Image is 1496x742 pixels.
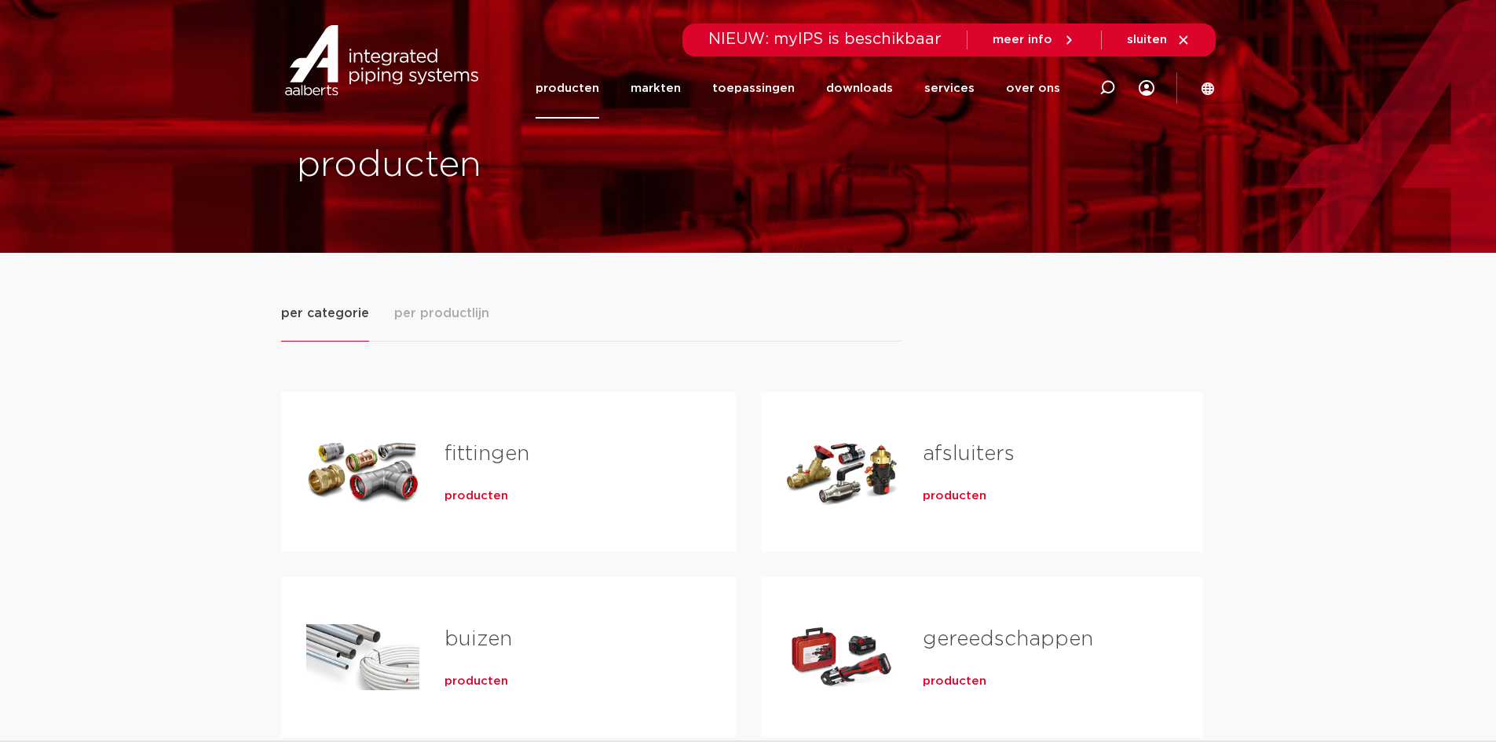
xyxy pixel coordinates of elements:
a: producten [444,674,508,689]
a: gereedschappen [923,629,1093,649]
a: afsluiters [923,444,1015,464]
a: markten [631,58,681,119]
a: producten [923,674,986,689]
h1: producten [297,141,741,191]
a: toepassingen [712,58,795,119]
a: producten [923,488,986,504]
a: producten [536,58,599,119]
span: NIEUW: myIPS is beschikbaar [708,31,942,47]
span: per productlijn [394,304,489,323]
span: meer info [993,34,1052,46]
a: fittingen [444,444,529,464]
a: downloads [826,58,893,119]
a: meer info [993,33,1076,47]
a: producten [444,488,508,504]
a: sluiten [1127,33,1191,47]
a: services [924,58,975,119]
span: per categorie [281,304,369,323]
div: my IPS [1139,71,1154,105]
a: over ons [1006,58,1060,119]
span: sluiten [1127,34,1167,46]
a: buizen [444,629,512,649]
nav: Menu [536,58,1060,119]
